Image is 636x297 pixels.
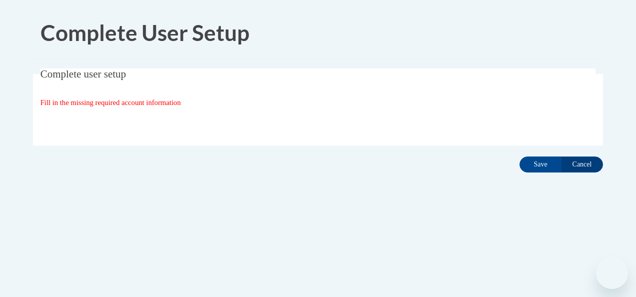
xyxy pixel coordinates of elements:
[40,19,249,45] span: Complete User Setup
[596,257,628,289] iframe: Button to launch messaging window
[40,98,181,106] span: Fill in the missing required account information
[561,156,603,172] input: Cancel
[40,68,126,80] span: Complete user setup
[519,156,561,172] input: Save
